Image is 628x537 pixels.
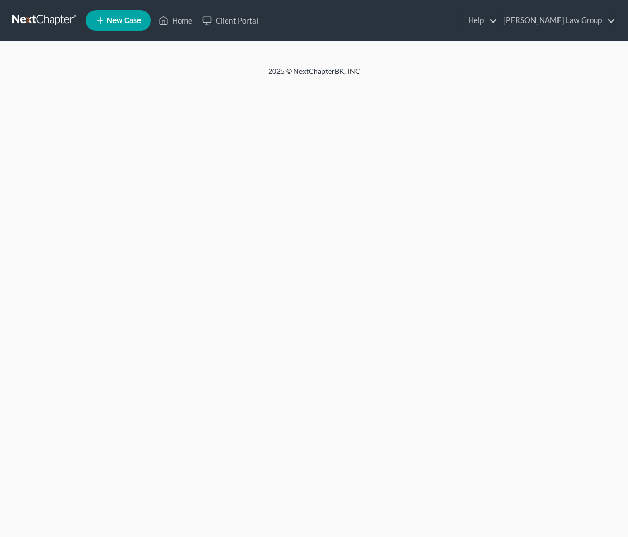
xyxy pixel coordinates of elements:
a: Client Portal [197,11,264,30]
a: [PERSON_NAME] Law Group [498,11,615,30]
new-legal-case-button: New Case [86,10,151,31]
a: Home [154,11,197,30]
a: Help [463,11,497,30]
div: 2025 © NextChapterBK, INC [23,66,606,84]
